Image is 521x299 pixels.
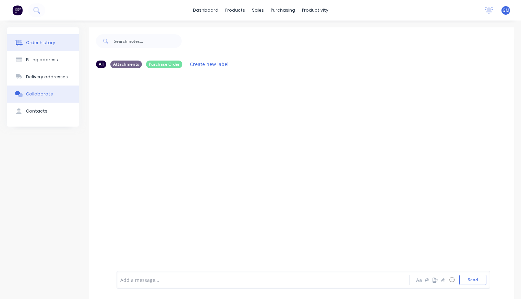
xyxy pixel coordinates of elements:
img: Factory [12,5,23,15]
button: Send [459,275,486,285]
div: sales [249,5,267,15]
div: purchasing [267,5,299,15]
div: products [222,5,249,15]
button: @ [423,276,431,284]
div: Contacts [26,108,47,114]
button: ☺ [448,276,456,284]
input: Search notes... [114,34,182,48]
div: Billing address [26,57,58,63]
div: Purchase Order [146,61,182,68]
button: Billing address [7,51,79,68]
div: Attachments [110,61,142,68]
div: Order history [26,40,55,46]
button: Aa [415,276,423,284]
button: Contacts [7,103,79,120]
span: GM [502,7,509,13]
a: dashboard [190,5,222,15]
button: Order history [7,34,79,51]
div: Collaborate [26,91,53,97]
button: Delivery addresses [7,68,79,86]
button: Collaborate [7,86,79,103]
div: productivity [299,5,332,15]
button: Create new label [186,60,232,69]
div: All [96,61,106,68]
div: Delivery addresses [26,74,68,80]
